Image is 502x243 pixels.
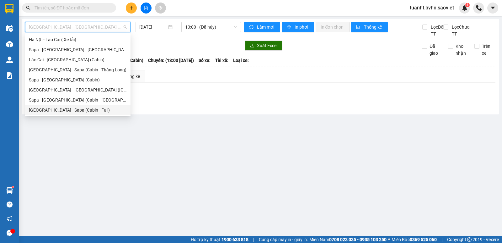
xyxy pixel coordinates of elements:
[215,57,228,64] span: Tài xế:
[6,41,13,47] img: warehouse-icon
[6,25,13,32] img: warehouse-icon
[7,230,13,236] span: message
[26,6,30,10] span: search
[253,236,254,243] span: |
[490,5,496,11] span: caret-down
[25,55,131,65] div: Lào Cai - Hà Nội (Cabin)
[351,22,388,32] button: bar-chartThống kê
[282,22,314,32] button: printerIn phơi
[35,4,109,11] input: Tìm tên, số ĐT hoặc mã đơn
[427,43,443,57] span: Đã giao
[466,3,468,7] span: 1
[25,85,131,95] div: Hà Nội - Lào Cai - Sapa (Giường)
[222,237,248,242] strong: 1900 633 818
[6,72,13,79] img: solution-icon
[7,202,13,207] span: question-circle
[158,6,163,10] span: aim
[405,4,459,12] span: tuanht.bvhn.saoviet
[364,24,383,30] span: Thống kê
[129,6,134,10] span: plus
[122,73,140,80] div: Thống kê
[29,46,127,53] div: Sapa - [GEOGRAPHIC_DATA] - [GEOGRAPHIC_DATA] ([GEOGRAPHIC_DATA])
[29,36,127,43] div: Hà Nội - Lào Cai ( Xe tải)
[316,22,350,32] button: In đơn chọn
[287,25,292,30] span: printer
[7,216,13,222] span: notification
[388,238,390,241] span: ⚪️
[309,236,387,243] span: Miền Nam
[356,25,361,30] span: bar-chart
[249,25,254,30] span: sync
[155,3,166,14] button: aim
[25,75,131,85] div: Sapa - Hà Nội (Cabin)
[329,237,387,242] strong: 0708 023 035 - 0935 103 250
[467,237,472,242] span: copyright
[462,5,467,11] img: icon-new-feature
[29,22,127,32] span: Hà Nội - Lào Cai (Cabin)
[295,24,309,30] span: In phơi
[25,45,131,55] div: Sapa - Lào Cai - Hà Nội (Giường)
[199,57,211,64] span: Số xe:
[185,22,237,32] span: 13:00 - (Đã hủy)
[148,57,194,64] span: Chuyến: (13:00 [DATE])
[487,3,498,14] button: caret-down
[25,35,131,45] div: Hà Nội - Lào Cai ( Xe tải)
[441,236,442,243] span: |
[476,5,482,11] img: phone-icon
[392,236,437,243] span: Miền Bắc
[126,3,137,14] button: plus
[410,237,437,242] strong: 0369 525 060
[12,186,14,188] sup: 1
[233,57,249,64] span: Loại xe:
[449,24,475,37] span: Lọc Chưa TT
[144,6,148,10] span: file-add
[453,43,469,57] span: Kho nhận
[6,187,13,194] img: warehouse-icon
[29,86,127,93] div: [GEOGRAPHIC_DATA] - [GEOGRAPHIC_DATA] ([GEOGRAPHIC_DATA])
[29,107,127,113] div: [GEOGRAPHIC_DATA] - Sapa (Cabin - Full)
[244,22,280,32] button: syncLàm mới
[6,57,13,63] img: warehouse-icon
[5,4,13,14] img: logo-vxr
[29,56,127,63] div: Lào Cai - [GEOGRAPHIC_DATA] (Cabin)
[29,97,127,103] div: Sapa - [GEOGRAPHIC_DATA] (Cabin - [GEOGRAPHIC_DATA])
[25,95,131,105] div: Sapa - Hà Nội (Cabin - Thăng Long)
[428,24,445,37] span: Lọc Đã TT
[25,65,131,75] div: Hà Nội - Sapa (Cabin - Thăng Long)
[139,24,167,30] input: 15/09/2025
[29,66,127,73] div: [GEOGRAPHIC_DATA] - Sapa (Cabin - Thăng Long)
[25,105,131,115] div: Hà Nội - Sapa (Cabin - Full)
[259,236,308,243] span: Cung cấp máy in - giấy in:
[479,43,496,57] span: Trên xe
[257,24,275,30] span: Làm mới
[141,3,152,14] button: file-add
[465,3,470,7] sup: 1
[245,41,282,51] button: downloadXuất Excel
[29,76,127,83] div: Sapa - [GEOGRAPHIC_DATA] (Cabin)
[191,236,248,243] span: Hỗ trợ kỹ thuật:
